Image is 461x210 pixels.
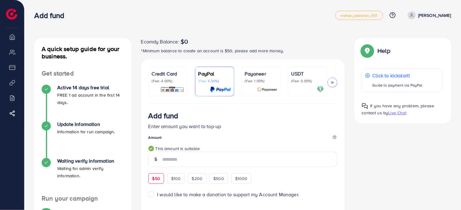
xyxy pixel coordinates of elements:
p: Information for run campaign. [57,128,115,135]
p: Help [378,47,391,54]
h3: Add fund [34,11,69,20]
span: $100 [171,175,181,182]
img: guide [148,146,154,151]
img: card [257,86,277,93]
p: (Fee: 4.00%) [152,79,184,83]
p: (Fee: 0.00%) [291,79,324,83]
span: I would like to make a donation to support my Account Manager. [157,191,299,198]
span: $50 [152,175,160,182]
span: metap_pakistan_001 [340,13,378,17]
img: card [336,86,370,93]
p: *Minimum balance to create an account is $50, please add more money. [141,47,345,54]
h4: A quick setup guide for your business. [34,45,131,60]
img: Popup guide [362,45,373,56]
p: Payoneer [245,70,277,77]
span: $500 [213,175,224,182]
p: FREE 1 ad account in the first 14 days. [57,91,124,106]
li: Waiting verify information [34,158,131,195]
li: Active 14 days free trial [34,85,131,121]
li: Update Information [34,121,131,158]
p: Click to kickstart! [373,72,422,79]
p: USDT [291,70,324,77]
img: card [210,86,231,93]
span: $200 [192,175,203,182]
p: PayPal [198,70,231,77]
iframe: Chat [435,182,456,205]
p: Credit Card [152,70,184,77]
small: This amount is suitable [148,146,337,152]
p: (Fee: 4.50%) [198,79,231,83]
span: $0 [181,38,188,45]
h3: Add fund [148,111,178,120]
h4: Get started [34,70,131,77]
h4: Waiting verify information [57,158,124,164]
p: Guide to payment via PayPal [373,82,422,89]
h4: Update Information [57,121,115,127]
legend: Amount [148,135,337,142]
a: [PERSON_NAME] [405,11,451,19]
a: metap_pakistan_001 [335,11,383,20]
img: logo [6,9,17,20]
h4: Run your campaign [34,195,131,202]
h4: Active 14 days free trial [57,85,124,90]
img: Popup guide [362,103,368,109]
span: If you have any problem, please contact us by [362,103,434,116]
p: Waiting for admin verify information. [57,165,124,179]
p: Enter amount you want to top-up [148,123,337,130]
span: Live Chat [388,110,407,116]
p: [PERSON_NAME] [418,12,451,19]
span: Ecomdy Balance: [141,38,179,45]
img: card [160,86,184,93]
span: $1000 [235,175,248,182]
img: card [317,86,324,93]
p: (Fee: 1.00%) [245,79,277,83]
